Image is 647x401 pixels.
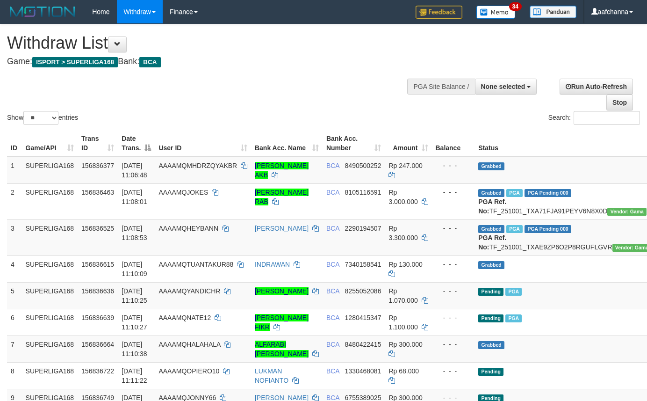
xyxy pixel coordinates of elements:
th: ID [7,130,22,157]
td: 5 [7,282,22,309]
span: None selected [481,83,525,90]
a: [PERSON_NAME] [255,287,309,295]
a: INDRAWAN [255,261,290,268]
span: Copy 1330468081 to clipboard [345,367,381,375]
span: BCA [326,367,339,375]
span: Copy 8490500252 to clipboard [345,162,381,169]
input: Search: [574,111,640,125]
td: 6 [7,309,22,335]
span: Marked by aafsoycanthlai [505,288,522,296]
span: [DATE] 11:08:01 [122,189,147,205]
span: [DATE] 11:10:25 [122,287,147,304]
span: Rp 3.300.000 [388,225,417,241]
span: 156836639 [81,314,114,321]
a: [PERSON_NAME] AKB [255,162,309,179]
span: [DATE] 11:08:53 [122,225,147,241]
span: Grabbed [478,261,504,269]
span: Copy 8255052086 to clipboard [345,287,381,295]
span: Copy 8105116591 to clipboard [345,189,381,196]
img: Feedback.jpg [416,6,462,19]
span: Marked by aafsoycanthlai [506,189,523,197]
img: MOTION_logo.png [7,5,78,19]
span: [DATE] 11:10:09 [122,261,147,277]
span: 156836722 [81,367,114,375]
th: Game/API: activate to sort column ascending [22,130,78,157]
div: - - - [436,161,471,170]
span: 156836377 [81,162,114,169]
td: SUPERLIGA168 [22,362,78,389]
td: SUPERLIGA168 [22,219,78,255]
span: 156836615 [81,261,114,268]
b: PGA Ref. No: [478,234,506,251]
th: Balance [432,130,475,157]
td: SUPERLIGA168 [22,335,78,362]
span: Rp 1.100.000 [388,314,417,331]
span: AAAAMQYANDICHR [158,287,220,295]
span: AAAAMQNATE12 [158,314,211,321]
th: Date Trans.: activate to sort column descending [118,130,155,157]
a: [PERSON_NAME] RAB [255,189,309,205]
span: BCA [326,225,339,232]
div: - - - [436,188,471,197]
span: Copy 2290194507 to clipboard [345,225,381,232]
td: 3 [7,219,22,255]
th: Amount: activate to sort column ascending [385,130,431,157]
b: PGA Ref. No: [478,198,506,215]
span: BCA [326,261,339,268]
span: PGA Pending [525,225,571,233]
th: Bank Acc. Name: activate to sort column ascending [251,130,323,157]
span: AAAAMQMHDRZQYAKBR [158,162,237,169]
span: Vendor URL: https://trx31.1velocity.biz [607,208,647,216]
div: - - - [436,224,471,233]
button: None selected [475,79,537,95]
span: Rp 1.070.000 [388,287,417,304]
span: Grabbed [478,189,504,197]
span: 156836664 [81,341,114,348]
span: Pending [478,368,503,376]
span: BCA [326,287,339,295]
span: 34 [509,2,522,11]
td: SUPERLIGA168 [22,282,78,309]
span: 156836525 [81,225,114,232]
span: AAAAMQOPIERO10 [158,367,219,375]
span: [DATE] 11:06:48 [122,162,147,179]
span: Pending [478,288,503,296]
h4: Game: Bank: [7,57,422,66]
a: Stop [606,95,633,110]
span: Rp 300.000 [388,341,422,348]
span: Marked by aafsoycanthlai [506,225,523,233]
td: SUPERLIGA168 [22,157,78,184]
span: BCA [326,162,339,169]
div: - - - [436,286,471,296]
span: BCA [326,314,339,321]
td: 8 [7,362,22,389]
label: Show entries [7,111,78,125]
div: PGA Site Balance / [407,79,474,95]
span: PGA Pending [525,189,571,197]
span: ISPORT > SUPERLIGA168 [32,57,118,67]
td: 4 [7,255,22,282]
span: Rp 247.000 [388,162,422,169]
td: 2 [7,183,22,219]
span: AAAAMQHALAHALA [158,341,220,348]
span: BCA [326,341,339,348]
span: AAAAMQTUANTAKUR88 [158,261,233,268]
td: SUPERLIGA168 [22,255,78,282]
span: Copy 7340158541 to clipboard [345,261,381,268]
span: Rp 130.000 [388,261,422,268]
div: - - - [436,313,471,322]
span: [DATE] 11:11:22 [122,367,147,384]
a: ALFARABI [PERSON_NAME] [255,341,309,357]
a: Run Auto-Refresh [560,79,633,95]
span: Copy 8480422415 to clipboard [345,341,381,348]
img: Button%20Memo.svg [476,6,516,19]
span: Grabbed [478,341,504,349]
a: [PERSON_NAME] FIKR [255,314,309,331]
a: LUKMAN NOFIANTO [255,367,288,384]
img: panduan.png [530,6,576,18]
td: 1 [7,157,22,184]
div: - - - [436,260,471,269]
span: BCA [326,189,339,196]
td: SUPERLIGA168 [22,309,78,335]
span: AAAAMQJOKES [158,189,208,196]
